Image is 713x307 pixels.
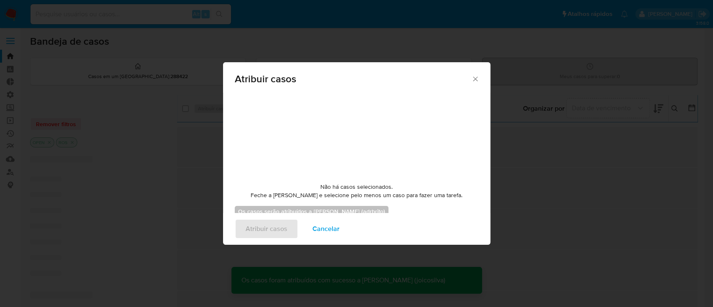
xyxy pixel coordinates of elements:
img: yH5BAEAAAAALAAAAAABAAEAAAIBRAA7 [294,93,419,176]
span: Cancelar [312,220,340,238]
b: Os casos serão atribuídos a [PERSON_NAME] (adrbrito) [238,207,385,216]
button: Fechar a janela [471,75,479,82]
span: Feche a [PERSON_NAME] e selecione pelo menos um caso para fazer uma tarefa. [251,191,462,200]
span: Não há casos selecionados. [320,183,393,191]
div: assign-modal [223,62,490,245]
span: Atribuir casos [235,74,472,84]
button: Cancelar [302,219,350,239]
